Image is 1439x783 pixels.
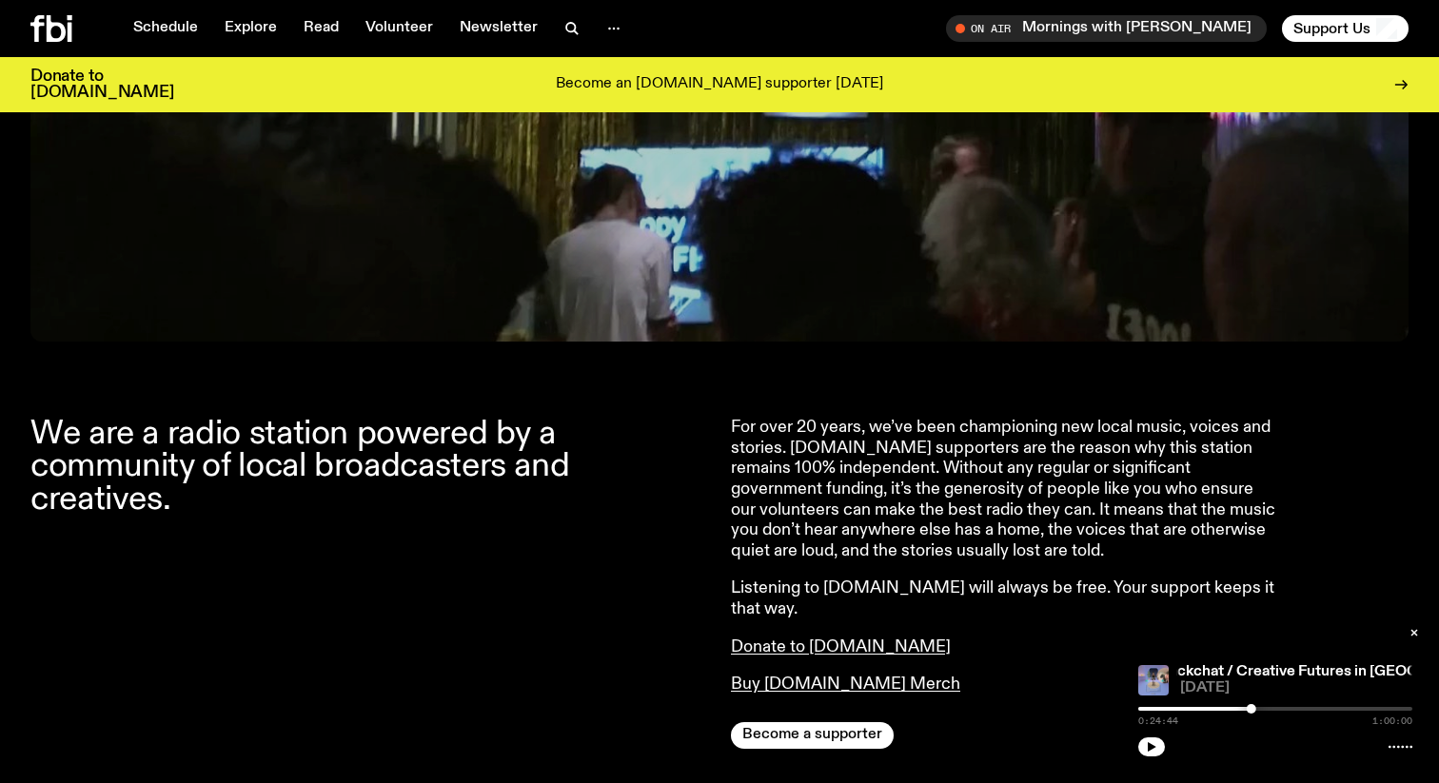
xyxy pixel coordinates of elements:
span: 0:24:44 [1138,716,1178,726]
a: Buy [DOMAIN_NAME] Merch [731,675,960,693]
button: On AirMornings with [PERSON_NAME] [946,15,1267,42]
span: 1:00:00 [1372,716,1412,726]
a: Donate to [DOMAIN_NAME] [731,638,951,656]
button: Become a supporter [731,722,894,749]
a: Explore [213,15,288,42]
a: Newsletter [448,15,549,42]
h3: Donate to [DOMAIN_NAME] [30,69,174,101]
p: For over 20 years, we’ve been championing new local music, voices and stories. [DOMAIN_NAME] supp... [731,418,1279,561]
h2: We are a radio station powered by a community of local broadcasters and creatives. [30,418,708,516]
a: Read [292,15,350,42]
p: Listening to [DOMAIN_NAME] will always be free. Your support keeps it that way. [731,578,1279,619]
a: Volunteer [354,15,444,42]
p: Become an [DOMAIN_NAME] supporter [DATE] [556,76,883,93]
a: Schedule [122,15,209,42]
span: Support Us [1293,20,1370,37]
span: [DATE] [1180,681,1412,695]
button: Support Us [1282,15,1409,42]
